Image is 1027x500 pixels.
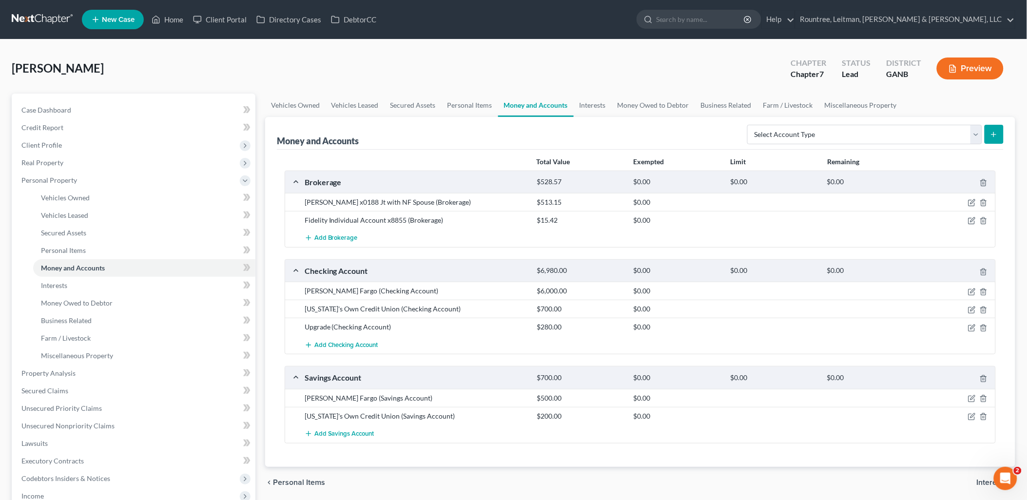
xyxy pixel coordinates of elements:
a: Lawsuits [14,435,255,452]
div: Checking Account [300,266,532,276]
span: Unsecured Priority Claims [21,404,102,412]
span: Personal Property [21,176,77,184]
span: Add Savings Account [314,430,374,438]
div: $0.00 [629,322,726,332]
button: Add Checking Account [305,336,378,354]
div: Brokerage [300,177,532,187]
a: Secured Assets [33,224,255,242]
div: Chapter [791,58,826,69]
div: $0.00 [629,286,726,296]
button: Preview [937,58,1004,79]
a: Business Related [33,312,255,329]
a: Interests [33,277,255,294]
a: Miscellaneous Property [33,347,255,365]
a: Credit Report [14,119,255,136]
div: $700.00 [532,373,629,383]
span: Executory Contracts [21,457,84,465]
i: chevron_left [265,479,273,486]
span: Vehicles Owned [41,193,90,202]
a: Personal Items [442,94,498,117]
a: Vehicles Leased [326,94,385,117]
a: Money Owed to Debtor [33,294,255,312]
a: Client Portal [188,11,252,28]
div: $0.00 [822,373,919,383]
span: Miscellaneous Property [41,351,113,360]
div: $0.00 [629,215,726,225]
span: New Case [102,16,135,23]
div: Savings Account [300,372,532,383]
div: $0.00 [629,373,726,383]
span: Unsecured Nonpriority Claims [21,422,115,430]
span: Client Profile [21,141,62,149]
a: Help [762,11,794,28]
div: Status [842,58,871,69]
div: $0.00 [629,177,726,187]
a: Money Owed to Debtor [612,94,695,117]
a: Farm / Livestock [33,329,255,347]
span: Real Property [21,158,63,167]
span: Codebtors Insiders & Notices [21,474,110,482]
div: $0.00 [629,393,726,403]
strong: Remaining [827,157,859,166]
a: Miscellaneous Property [819,94,903,117]
div: District [886,58,921,69]
strong: Limit [730,157,746,166]
div: [US_STATE]'s Own Credit Union (Savings Account) [300,411,532,421]
div: $0.00 [629,411,726,421]
div: $0.00 [629,304,726,314]
span: Secured Claims [21,386,68,395]
a: Property Analysis [14,365,255,382]
div: Fidelity Individual Account x8855 (Brokerage) [300,215,532,225]
div: Upgrade (Checking Account) [300,322,532,332]
div: $0.00 [629,197,726,207]
div: $528.57 [532,177,629,187]
span: Vehicles Leased [41,211,88,219]
span: 7 [819,69,824,78]
a: Case Dashboard [14,101,255,119]
a: Unsecured Nonpriority Claims [14,417,255,435]
div: $6,000.00 [532,286,629,296]
span: Money and Accounts [41,264,105,272]
iframe: Intercom live chat [994,467,1017,490]
span: Add Brokerage [314,234,358,242]
a: Farm / Livestock [757,94,819,117]
div: $700.00 [532,304,629,314]
div: GANB [886,69,921,80]
div: $200.00 [532,411,629,421]
strong: Total Value [537,157,570,166]
a: Executory Contracts [14,452,255,470]
span: Farm / Livestock [41,334,91,342]
strong: Exempted [634,157,664,166]
button: Interests chevron_right [977,479,1015,486]
div: [PERSON_NAME] Fargo (Checking Account) [300,286,532,296]
a: Rountree, Leitman, [PERSON_NAME] & [PERSON_NAME], LLC [795,11,1015,28]
a: Money and Accounts [33,259,255,277]
span: Money Owed to Debtor [41,299,113,307]
div: $0.00 [822,266,919,275]
div: $0.00 [822,177,919,187]
a: Vehicles Owned [33,189,255,207]
span: 2 [1014,467,1022,475]
a: Unsecured Priority Claims [14,400,255,417]
span: Personal Items [273,479,325,486]
div: Chapter [791,69,826,80]
a: Business Related [695,94,757,117]
button: Add Brokerage [305,229,358,247]
span: Interests [977,479,1008,486]
div: $6,980.00 [532,266,629,275]
span: Interests [41,281,67,289]
button: Add Savings Account [305,425,374,443]
button: chevron_left Personal Items [265,479,325,486]
a: Vehicles Owned [265,94,326,117]
div: Lead [842,69,871,80]
span: Add Checking Account [314,341,378,349]
span: Personal Items [41,246,86,254]
div: [US_STATE]'s Own Credit Union (Checking Account) [300,304,532,314]
div: $0.00 [725,266,822,275]
a: Money and Accounts [498,94,574,117]
span: Credit Report [21,123,63,132]
span: Lawsuits [21,439,48,447]
span: [PERSON_NAME] [12,61,104,75]
a: Home [147,11,188,28]
a: Personal Items [33,242,255,259]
